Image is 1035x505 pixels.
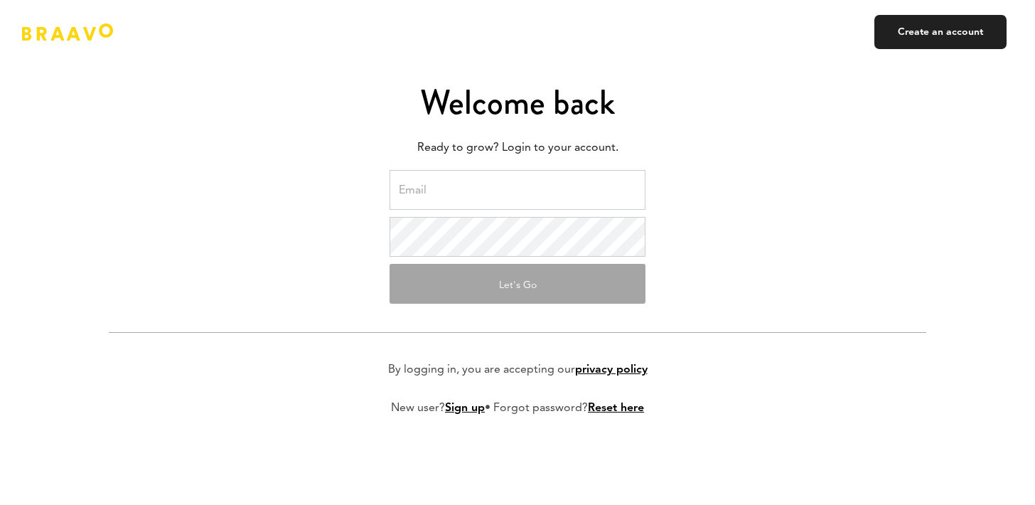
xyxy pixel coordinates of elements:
[575,364,648,376] a: privacy policy
[391,400,644,417] p: New user? • Forgot password?
[390,264,645,304] button: Let's Go
[390,170,645,210] input: Email
[874,15,1007,49] a: Create an account
[388,361,648,378] p: By logging in, you are accepting our
[420,78,615,127] span: Welcome back
[109,137,926,159] p: Ready to grow? Login to your account.
[445,403,485,414] a: Sign up
[588,403,644,414] a: Reset here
